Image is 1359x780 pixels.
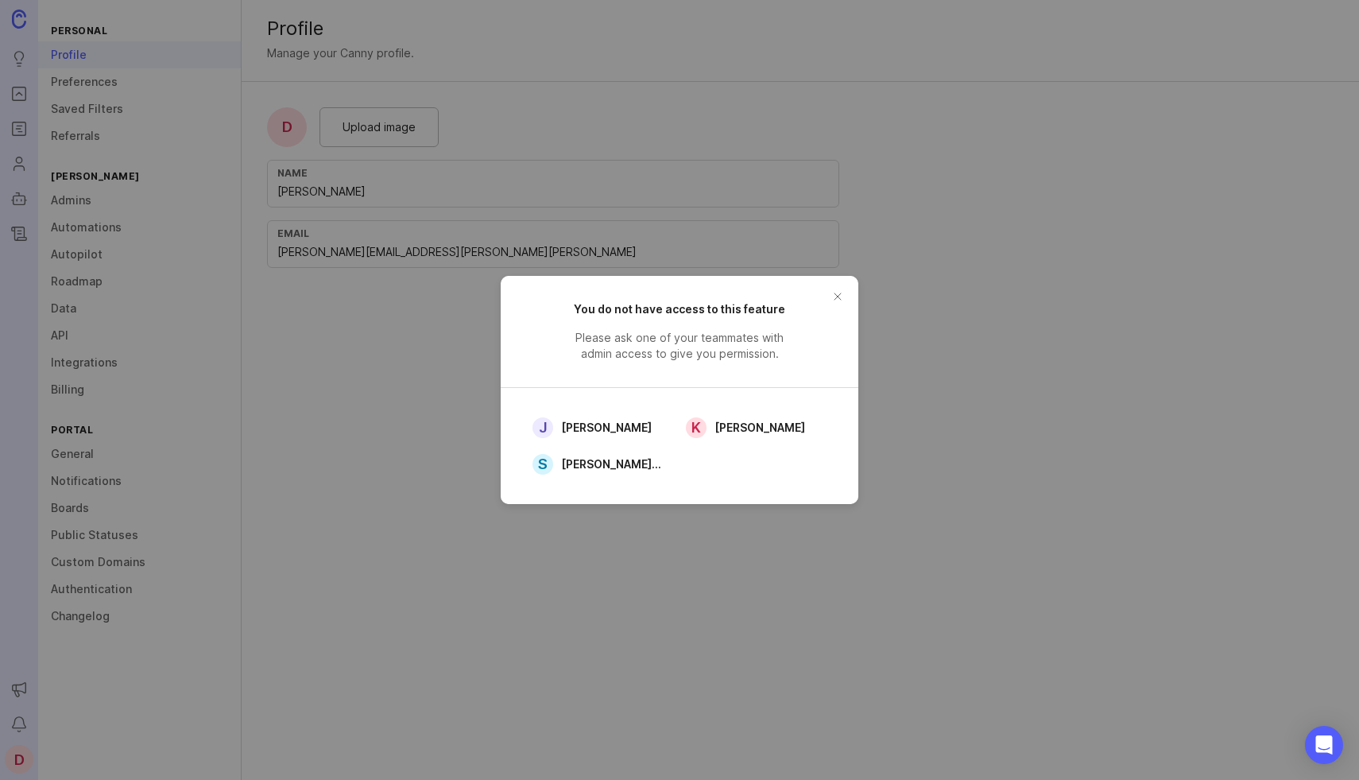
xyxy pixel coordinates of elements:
div: Open Intercom Messenger [1305,726,1343,764]
button: close button [825,284,850,309]
a: S[PERSON_NAME][URL] Product [526,450,670,479]
div: K [686,417,707,438]
span: [PERSON_NAME][URL] Product [561,456,664,473]
div: S [532,454,553,475]
span: [PERSON_NAME] [561,419,652,437]
a: J[PERSON_NAME] [526,413,670,442]
h2: You do not have access to this feature [560,301,799,317]
span: [PERSON_NAME] [714,419,805,437]
span: Please ask one of your teammates with admin access to give you permission. [560,330,799,362]
div: J [532,417,553,438]
a: K[PERSON_NAME] [679,413,823,442]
